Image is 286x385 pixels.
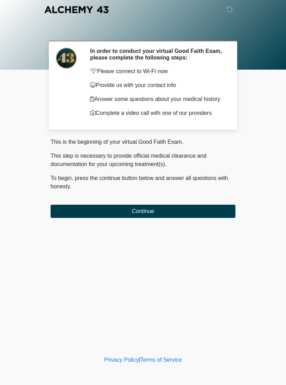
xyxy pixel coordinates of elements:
[104,357,139,363] a: Privacy Policy
[51,205,235,218] button: Continue
[140,357,182,363] a: Terms of Service
[44,5,109,14] img: Alchemy 43 Logo
[45,25,241,38] h1: ‎ ‎ ‎ ‎
[56,48,77,69] img: Agent Avatar
[51,174,235,191] p: To begin, press the continue button below and answer all questions with honesty.
[90,67,225,76] p: Please connect to Wi-Fi now
[90,95,225,103] p: Answer some questions about your medical history
[51,152,235,168] p: This step is necessary to provide official medical clearance and documentation for your upcoming ...
[90,48,225,61] h2: In order to conduct your virtual Good Faith Exam, please complete the following steps:
[90,81,225,89] p: Provide us with your contact info
[51,138,235,146] p: This is the beginning of your virtual Good Faith Exam.
[139,357,140,363] a: |
[90,109,225,117] p: Complete a video call with one of our providers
